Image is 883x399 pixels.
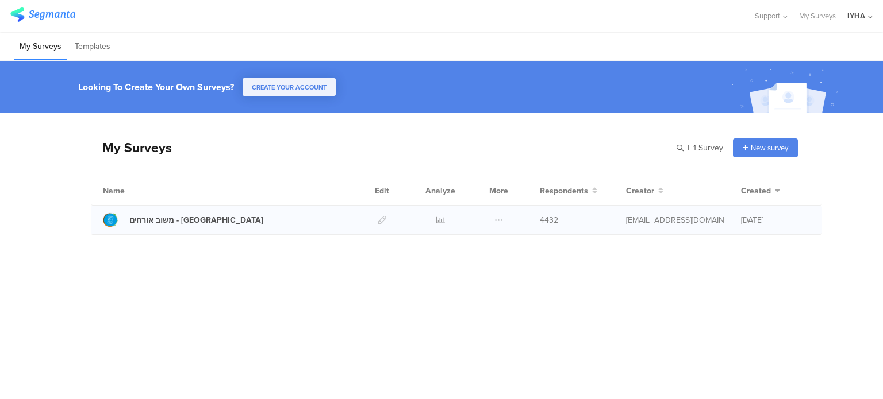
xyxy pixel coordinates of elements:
span: Created [741,185,771,197]
button: Created [741,185,780,197]
img: create_account_image.svg [727,64,846,117]
button: CREATE YOUR ACCOUNT [243,78,336,96]
div: Analyze [423,176,458,205]
div: Edit [370,176,394,205]
li: My Surveys [14,33,67,60]
span: CREATE YOUR ACCOUNT [252,83,327,92]
div: ofir@iyha.org.il [626,214,724,226]
span: | [686,142,691,154]
div: IYHA [847,10,865,21]
span: Respondents [540,185,588,197]
div: More [486,176,511,205]
img: segmanta logo [10,7,75,22]
li: Templates [70,33,116,60]
span: Creator [626,185,654,197]
div: Looking To Create Your Own Surveys? [78,80,234,94]
span: Support [755,10,780,21]
a: משוב אורחים - [GEOGRAPHIC_DATA] [103,212,263,227]
div: [DATE] [741,214,810,226]
span: 4432 [540,214,558,226]
div: משוב אורחים - בית שאן [129,214,263,226]
div: My Surveys [91,138,172,157]
span: New survey [751,142,788,153]
button: Respondents [540,185,597,197]
div: Name [103,185,172,197]
button: Creator [626,185,663,197]
span: 1 Survey [693,142,723,154]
